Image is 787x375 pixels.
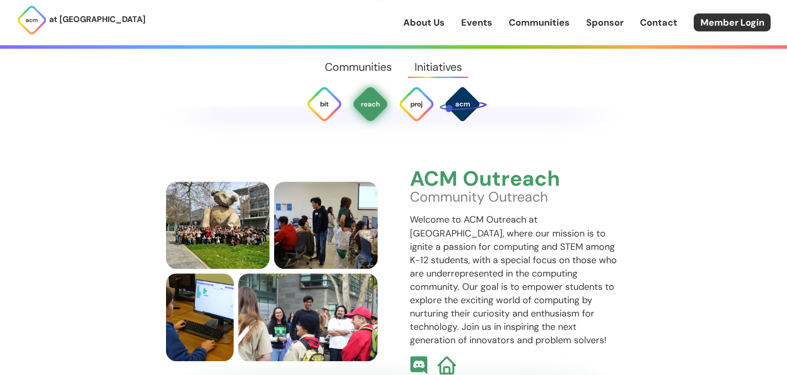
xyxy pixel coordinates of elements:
[306,86,343,123] img: Bit Byte
[398,86,435,123] img: ACM Projects
[166,273,234,361] img: a child studiously considers whether to leave Scratch with their project changes unsaved
[410,168,622,191] h3: ACM Outreach
[403,16,445,29] a: About Us
[438,356,456,374] img: ACM Outreach Website
[586,16,624,29] a: Sponsor
[16,5,146,35] a: at [GEOGRAPHIC_DATA]
[274,182,378,269] img: Outreach volunteers help out Boy Scouts with their Scratch projects
[314,49,403,86] a: Communities
[403,49,473,86] a: Initiatives
[166,182,270,269] img: Boy Scouts and Outreach volunteers make diamond signs with their hands in front of the Warren Bear
[640,16,677,29] a: Contact
[352,86,389,123] img: ACM Outreach
[410,190,622,204] p: Community Outreach
[410,213,622,347] p: Welcome to ACM Outreach at [GEOGRAPHIC_DATA], where our mission is to ignite a passion for comput...
[238,273,378,361] img: Boy Scouts and Outreach volunteers share their favorite video games
[49,13,146,26] p: at [GEOGRAPHIC_DATA]
[438,80,487,128] img: SPACE
[461,16,492,29] a: Events
[410,356,428,374] img: ACM Outreach Discord
[694,13,771,31] a: Member Login
[509,16,570,29] a: Communities
[16,5,47,35] img: ACM Logo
